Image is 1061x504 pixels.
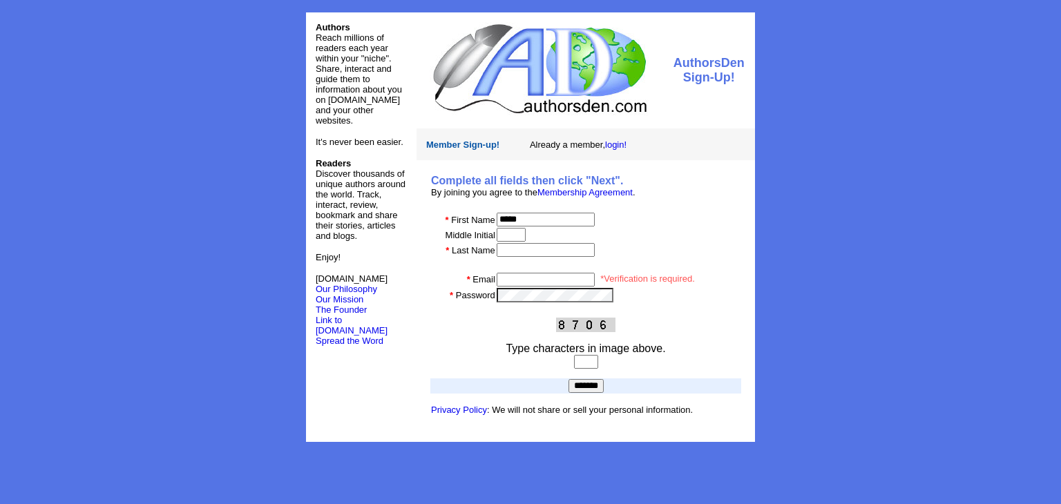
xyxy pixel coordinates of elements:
[605,139,627,150] a: login!
[316,137,403,147] font: It's never been easier.
[316,273,388,294] font: [DOMAIN_NAME]
[431,175,623,186] b: Complete all fields then click "Next".
[316,334,383,346] a: Spread the Word
[431,405,693,415] font: : We will not share or sell your personal information.
[556,318,615,332] img: This Is CAPTCHA Image
[316,315,388,336] a: Link to [DOMAIN_NAME]
[600,273,695,284] font: *Verification is required.
[472,274,495,284] font: Email
[316,158,351,168] b: Readers
[316,32,402,126] font: Reach millions of readers each year within your "niche". Share, interact and guide them to inform...
[452,245,495,255] font: Last Name
[426,139,499,150] font: Member Sign-up!
[316,284,377,294] a: Our Philosophy
[673,56,745,84] font: AuthorsDen Sign-Up!
[537,187,633,197] a: Membership Agreement
[316,304,367,315] a: The Founder
[451,215,495,225] font: First Name
[430,22,649,115] img: logo.jpg
[316,294,363,304] a: Our Mission
[446,230,495,240] font: Middle Initial
[431,187,635,197] font: By joining you agree to the .
[456,290,495,300] font: Password
[431,405,487,415] a: Privacy Policy
[506,342,665,354] font: Type characters in image above.
[316,158,405,241] font: Discover thousands of unique authors around the world. Track, interact, review, bookmark and shar...
[316,22,350,32] font: Authors
[316,336,383,346] font: Spread the Word
[316,252,341,262] font: Enjoy!
[530,139,627,150] font: Already a member,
